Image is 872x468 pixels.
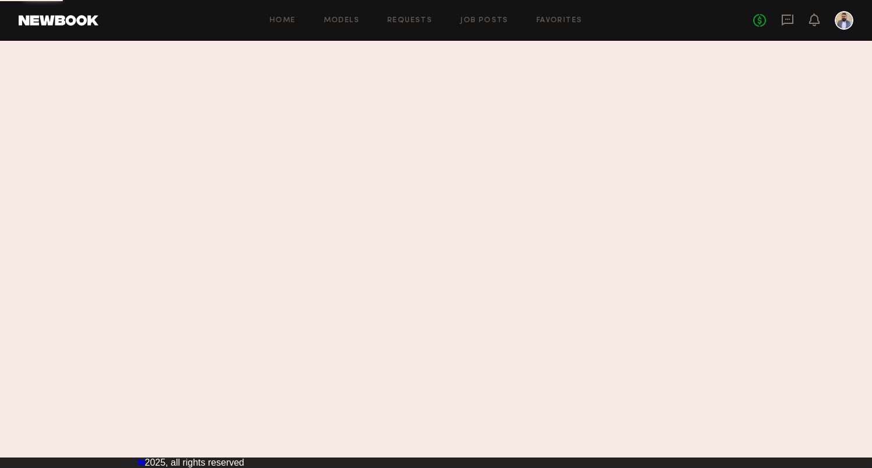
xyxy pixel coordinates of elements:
[145,458,245,467] span: 2025, all rights reserved
[460,17,509,24] a: Job Posts
[324,17,359,24] a: Models
[270,17,296,24] a: Home
[536,17,582,24] a: Favorites
[387,17,432,24] a: Requests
